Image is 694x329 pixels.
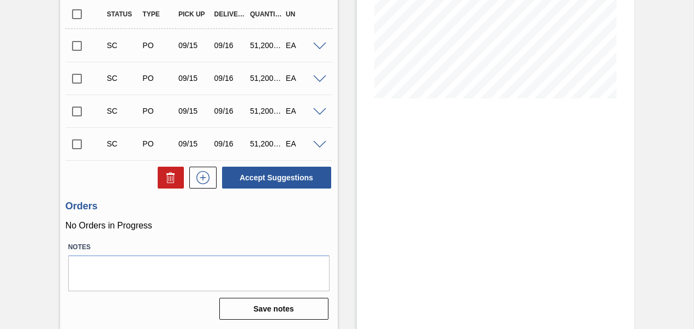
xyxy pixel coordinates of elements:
div: Purchase order [140,41,178,50]
div: EA [283,41,321,50]
div: Delete Suggestions [152,167,184,189]
div: Suggestion Created [104,139,142,148]
div: Suggestion Created [104,41,142,50]
div: Delivery [212,10,250,18]
button: Accept Suggestions [222,167,331,189]
button: Save notes [219,298,328,320]
label: Notes [68,239,330,255]
div: Pick up [176,10,214,18]
div: Purchase order [140,107,178,115]
div: 09/16/2025 [212,41,250,50]
div: Purchase order [140,74,178,83]
div: Quantity [247,10,285,18]
div: Status [104,10,142,18]
div: New suggestion [184,167,217,189]
div: 09/16/2025 [212,107,250,115]
div: 51,200.000 [247,41,285,50]
div: Suggestion Created [104,107,142,115]
div: 09/16/2025 [212,139,250,148]
div: Purchase order [140,139,178,148]
div: Suggestion Created [104,74,142,83]
div: Type [140,10,178,18]
div: EA [283,139,321,148]
div: 09/15/2025 [176,41,214,50]
p: No Orders in Progress [65,221,332,231]
div: UN [283,10,321,18]
div: 51,200.000 [247,74,285,83]
div: 51,200.000 [247,107,285,115]
h3: Orders [65,201,332,212]
div: Accept Suggestions [217,166,332,190]
div: 09/15/2025 [176,139,214,148]
div: 09/15/2025 [176,107,214,115]
div: 51,200.000 [247,139,285,148]
div: EA [283,74,321,83]
div: EA [283,107,321,115]
div: 09/15/2025 [176,74,214,83]
div: 09/16/2025 [212,74,250,83]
